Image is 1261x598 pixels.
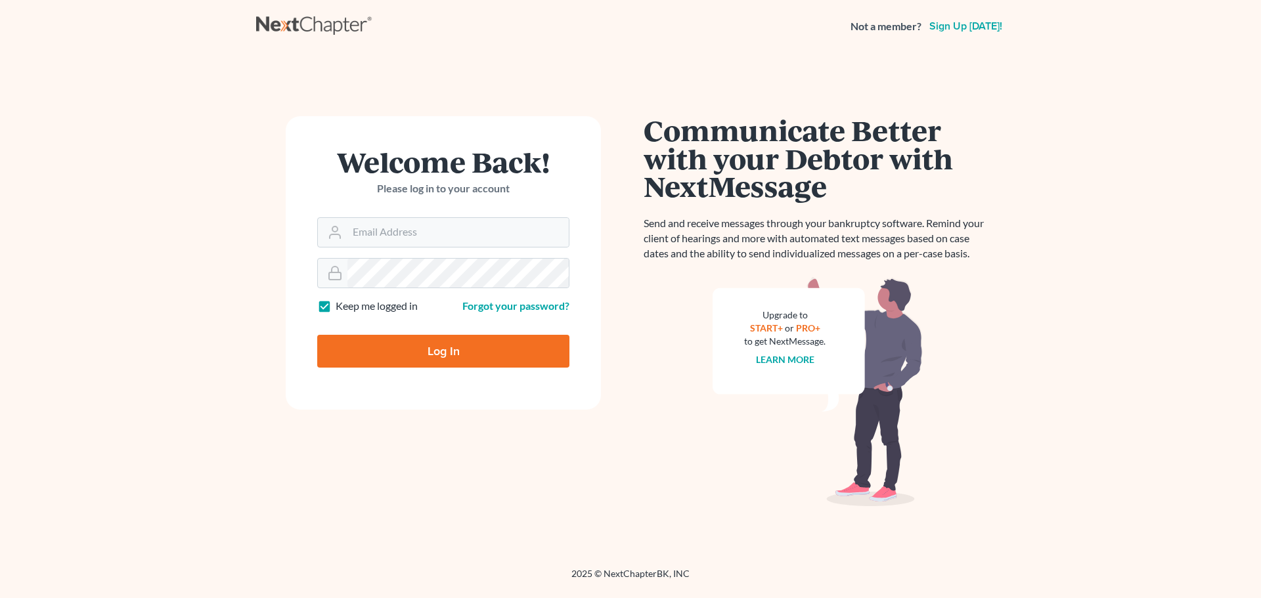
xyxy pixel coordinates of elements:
[256,567,1005,591] div: 2025 © NextChapterBK, INC
[347,218,569,247] input: Email Address
[644,116,992,200] h1: Communicate Better with your Debtor with NextMessage
[756,354,814,365] a: Learn more
[317,335,569,368] input: Log In
[851,19,921,34] strong: Not a member?
[927,21,1005,32] a: Sign up [DATE]!
[317,181,569,196] p: Please log in to your account
[744,309,826,322] div: Upgrade to
[462,299,569,312] a: Forgot your password?
[713,277,923,507] img: nextmessage_bg-59042aed3d76b12b5cd301f8e5b87938c9018125f34e5fa2b7a6b67550977c72.svg
[644,216,992,261] p: Send and receive messages through your bankruptcy software. Remind your client of hearings and mo...
[336,299,418,314] label: Keep me logged in
[796,322,820,333] a: PRO+
[744,335,826,348] div: to get NextMessage.
[317,148,569,176] h1: Welcome Back!
[785,322,794,333] span: or
[750,322,783,333] a: START+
